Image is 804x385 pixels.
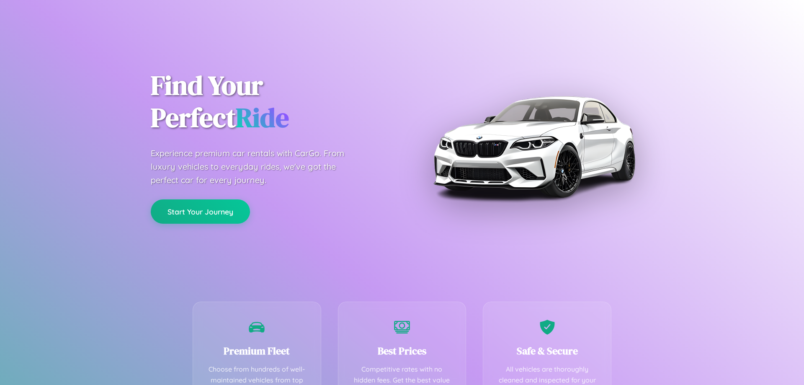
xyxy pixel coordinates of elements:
[151,147,360,187] p: Experience premium car rentals with CarGo. From luxury vehicles to everyday rides, we've got the ...
[496,344,598,358] h3: Safe & Secure
[151,70,389,134] h1: Find Your Perfect
[206,344,308,358] h3: Premium Fleet
[236,99,289,136] span: Ride
[351,344,454,358] h3: Best Prices
[151,199,250,224] button: Start Your Journey
[429,42,639,251] img: Premium BMW car rental vehicle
